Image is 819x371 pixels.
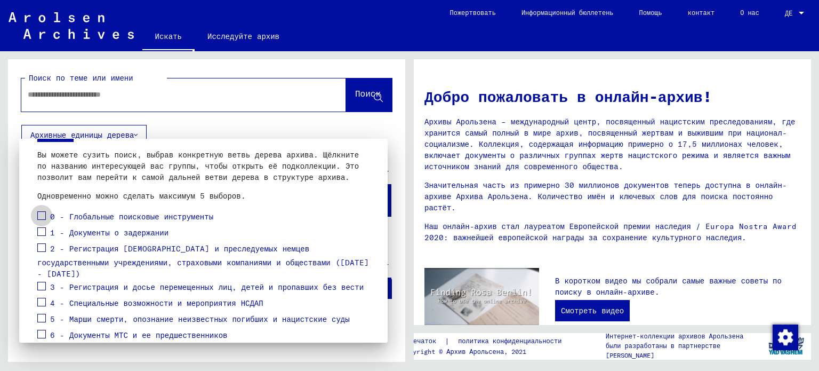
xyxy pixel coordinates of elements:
[37,191,246,201] font: Одновременно можно сделать максимум 5 выборов.
[50,212,213,222] font: 0 - Глобальные поисковые инструменты
[50,282,364,292] font: 3 - Регистрация и досье перемещенных лиц, детей и пропавших без вести
[773,325,798,350] img: Изменить согласие
[50,228,168,238] font: 1 - Документы о задержании
[50,330,227,340] font: 6 - Документы МТС и ее предшественников
[50,298,263,308] font: 4 - Специальные возможности и мероприятия НСДАП
[37,244,369,279] font: 2 - Регистрация [DEMOGRAPHIC_DATA] и преследуемых немцев государственными учреждениями, страховым...
[50,314,350,324] font: 5 - Марши смерти, опознание неизвестных погибших и нацистские суды
[37,150,359,182] font: Вы можете сузить поиск, выбрав конкретную ветвь дерева архива. Щёлкните по названию интересующей ...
